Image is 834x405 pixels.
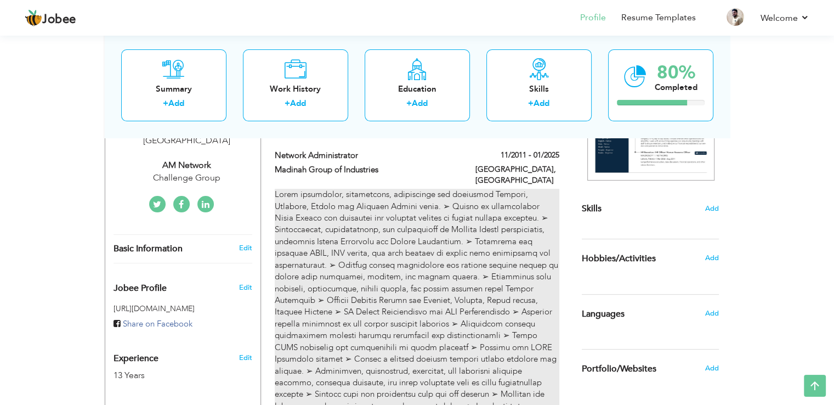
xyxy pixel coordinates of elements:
[705,308,718,318] span: Add
[42,14,76,26] span: Jobee
[114,244,183,254] span: Basic Information
[705,204,719,214] span: Add
[582,364,656,374] span: Portfolio/Websites
[285,98,290,110] label: +
[114,369,226,382] div: 13 Years
[582,203,602,215] span: Skills
[582,294,719,333] div: Show your familiar languages.
[25,9,76,27] a: Jobee
[582,254,656,264] span: Hobbies/Activities
[582,310,625,319] span: Languages
[105,272,260,299] div: Enhance your career by creating a custom URL for your Jobee public profile.
[239,243,252,253] a: Edit
[25,9,42,27] img: jobee.io
[114,305,252,313] h5: [URL][DOMAIN_NAME]
[114,354,158,364] span: Experience
[252,83,339,95] div: Work History
[114,172,260,184] div: Challenge Group
[534,98,549,109] a: Add
[412,98,428,109] a: Add
[406,98,412,110] label: +
[727,8,744,26] img: Profile Img
[705,253,718,263] span: Add
[275,164,459,176] label: Madinah Group of Industries
[373,83,461,95] div: Education
[163,98,168,110] label: +
[275,150,459,161] label: Network Administrator
[239,353,252,363] a: Edit
[574,350,727,388] div: Share your links of online work
[655,64,697,82] div: 80%
[501,150,559,161] label: 11/2011 - 01/2025
[114,159,260,172] div: AM Network
[130,83,218,95] div: Summary
[495,83,583,95] div: Skills
[290,98,306,109] a: Add
[574,239,727,278] div: Share some of your professional and personal interests.
[239,283,252,292] span: Edit
[705,363,718,373] span: Add
[528,98,534,110] label: +
[761,12,809,25] a: Welcome
[475,164,559,186] label: [GEOGRAPHIC_DATA], [GEOGRAPHIC_DATA]
[655,82,697,93] div: Completed
[168,98,184,109] a: Add
[114,284,167,294] span: Jobee Profile
[580,12,606,24] a: Profile
[621,12,696,24] a: Resume Templates
[123,318,192,329] span: Share on Facebook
